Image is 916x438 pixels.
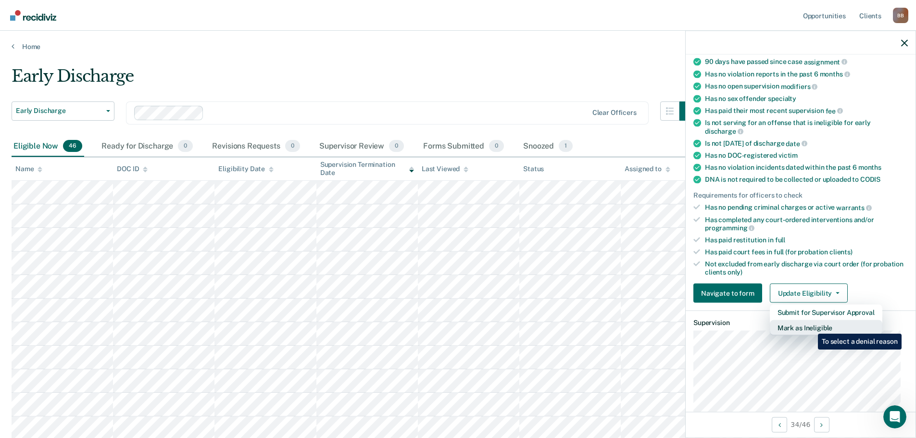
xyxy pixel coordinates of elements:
[592,109,637,117] div: Clear officers
[320,161,414,177] div: Supervision Termination Date
[489,140,504,152] span: 0
[421,136,506,157] div: Forms Submitted
[778,151,798,159] span: victim
[523,165,544,173] div: Status
[770,305,882,336] div: Dropdown Menu
[100,136,195,157] div: Ready for Discharge
[210,136,301,157] div: Revisions Requests
[826,107,843,114] span: fee
[705,163,908,172] div: Has no violation incidents dated within the past 6
[15,165,42,173] div: Name
[836,203,872,211] span: warrants
[693,284,762,303] button: Navigate to form
[814,417,829,432] button: Next Opportunity
[16,107,102,115] span: Early Discharge
[705,260,908,276] div: Not excluded from early discharge via court order (for probation clients
[686,412,916,437] div: 34 / 46
[117,165,148,173] div: DOC ID
[10,10,56,21] img: Recidiviz
[893,8,908,23] button: Profile dropdown button
[705,175,908,184] div: DNA is not required to be collected or uploaded to
[860,175,880,183] span: CODIS
[770,284,848,303] button: Update Eligibility
[705,70,908,78] div: Has no violation reports in the past 6
[317,136,406,157] div: Supervisor Review
[705,106,908,115] div: Has paid their most recent supervision
[820,70,850,78] span: months
[705,215,908,232] div: Has completed any court-ordered interventions and/or
[389,140,404,152] span: 0
[12,136,84,157] div: Eligible Now
[893,8,908,23] div: B B
[705,224,754,232] span: programming
[693,284,766,303] a: Navigate to form link
[693,191,908,200] div: Requirements for officers to check
[705,57,908,66] div: 90 days have passed since case
[804,58,847,65] span: assignment
[829,248,853,255] span: clients)
[705,94,908,102] div: Has no sex offender
[770,305,882,320] button: Submit for Supervisor Approval
[772,417,787,432] button: Previous Opportunity
[705,139,908,148] div: Is not [DATE] of discharge
[883,405,906,428] iframe: Intercom live chat
[786,139,807,147] span: date
[218,165,274,173] div: Eligibility Date
[521,136,575,157] div: Snoozed
[12,42,904,51] a: Home
[775,236,785,244] span: full
[781,82,818,90] span: modifiers
[693,319,908,327] dt: Supervision
[705,203,908,212] div: Has no pending criminal charges or active
[285,140,300,152] span: 0
[705,82,908,91] div: Has no open supervision
[770,320,882,336] button: Mark as Ineligible
[422,165,468,173] div: Last Viewed
[12,66,699,94] div: Early Discharge
[63,140,82,152] span: 46
[178,140,193,152] span: 0
[705,236,908,244] div: Has paid restitution in
[858,163,881,171] span: months
[625,165,670,173] div: Assigned to
[768,94,796,102] span: specialty
[705,127,743,135] span: discharge
[559,140,573,152] span: 1
[728,268,742,275] span: only)
[705,248,908,256] div: Has paid court fees in full (for probation
[705,151,908,160] div: Has no DOC-registered
[705,119,908,135] div: Is not serving for an offense that is ineligible for early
